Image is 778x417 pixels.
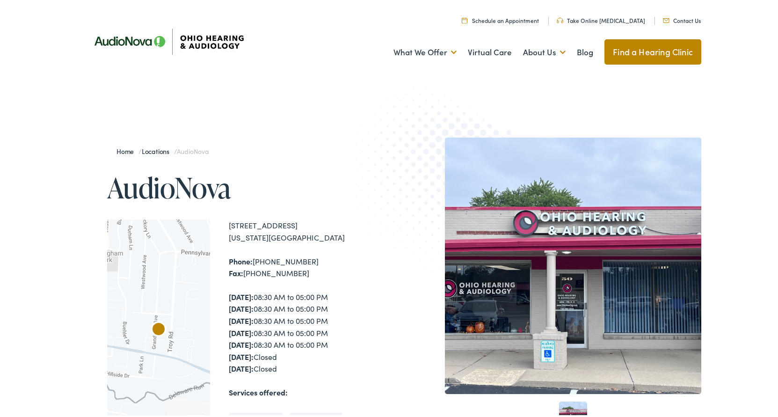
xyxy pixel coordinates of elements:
div: 08:30 AM to 05:00 PM 08:30 AM to 05:00 PM 08:30 AM to 05:00 PM 08:30 AM to 05:00 PM 08:30 AM to 0... [229,289,393,373]
div: [STREET_ADDRESS] [US_STATE][GEOGRAPHIC_DATA] [229,218,393,241]
a: Take Online [MEDICAL_DATA] [557,15,645,22]
img: Headphones icone to schedule online hearing test in Cincinnati, OH [557,16,563,22]
strong: [DATE]: [229,337,254,348]
img: Mail icon representing email contact with Ohio Hearing in Cincinnati, OH [663,16,669,21]
a: Virtual Care [468,33,512,68]
strong: Phone: [229,254,253,264]
span: AudioNova [177,145,209,154]
a: Locations [142,145,174,154]
a: Find a Hearing Clinic [604,37,701,63]
a: Blog [577,33,593,68]
a: About Us [523,33,566,68]
strong: Fax: [229,266,243,276]
a: Home [116,145,138,154]
strong: [DATE]: [229,314,254,324]
h1: AudioNova [107,170,393,201]
div: [PHONE_NUMBER] [PHONE_NUMBER] [229,254,393,278]
a: Schedule an Appointment [462,15,539,22]
strong: [DATE]: [229,290,254,300]
strong: [DATE]: [229,326,254,336]
strong: [DATE]: [229,361,254,372]
span: / / [116,145,209,154]
img: Calendar Icon to schedule a hearing appointment in Cincinnati, OH [462,15,467,22]
div: AudioNova [147,317,170,340]
a: Contact Us [663,15,701,22]
a: What We Offer [393,33,457,68]
strong: Services offered: [229,385,288,395]
strong: [DATE]: [229,301,254,312]
strong: [DATE]: [229,350,254,360]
